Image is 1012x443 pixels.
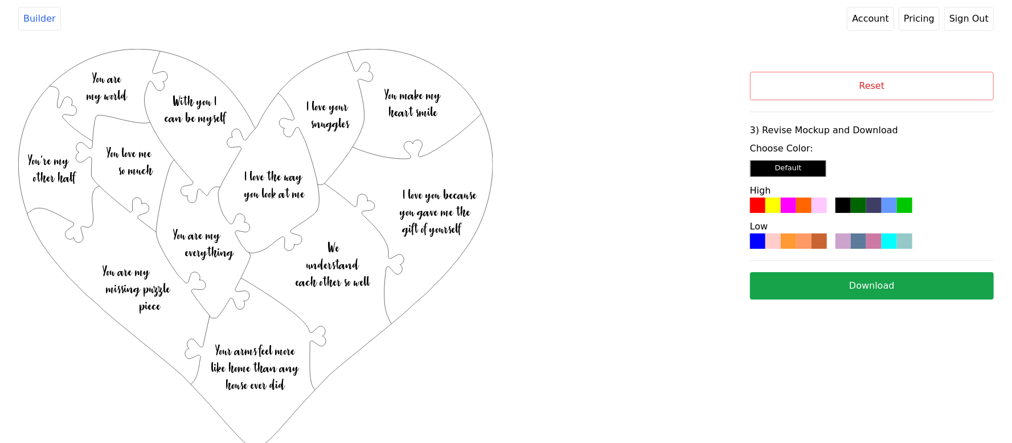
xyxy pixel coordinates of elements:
text: you gave me the [400,203,472,220]
text: other half [33,169,76,186]
a: Pricing [899,7,940,31]
a: Account [847,7,894,31]
button: Sign Out [944,7,994,31]
text: I love you because [403,186,477,203]
a: Builder [18,7,61,31]
text: You are [92,69,122,87]
text: understand [306,256,360,274]
text: I love the way [244,167,304,185]
text: You love me [106,144,152,162]
text: You are my [103,262,150,280]
text: missing puzzle [106,280,171,297]
text: You are my [173,226,221,244]
text: snuggles [311,114,350,132]
text: heart smile [388,103,438,121]
text: With you I [173,92,217,110]
small: Default [775,163,802,172]
label: Low [750,221,768,232]
text: so much [118,161,153,179]
label: Choose Color: [750,142,994,155]
button: Download [750,272,994,300]
label: High [750,185,771,196]
text: everything [185,243,234,261]
text: Your arms feel more [215,342,296,360]
text: gift of yourself [403,220,462,237]
text: my world [87,87,128,104]
button: Reset [750,72,994,100]
label: 3) Revise Mockup and Download [750,124,994,137]
text: piece [140,297,162,314]
text: You’re my [28,151,69,169]
text: can be myself [165,109,227,127]
text: each other so well [296,273,371,291]
text: house ever did [226,376,285,394]
text: You make my [385,86,442,104]
text: I love your [306,97,349,115]
text: you look at me [244,184,305,202]
text: like home than any [212,359,300,377]
text: We [329,239,341,257]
